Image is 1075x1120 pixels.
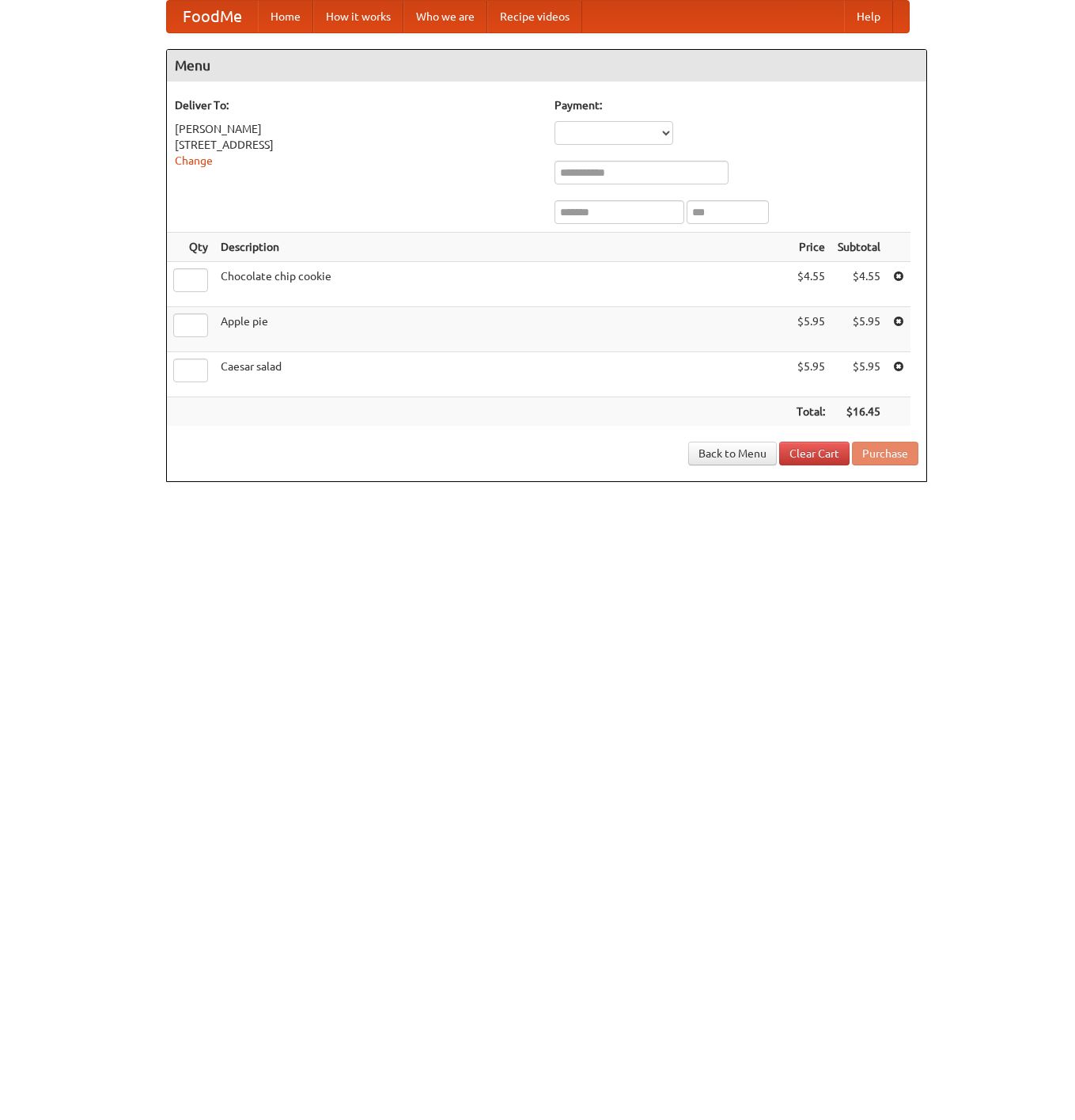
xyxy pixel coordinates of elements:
[487,1,582,32] a: Recipe videos
[779,442,850,465] a: Clear Cart
[831,262,887,307] td: $4.55
[831,307,887,352] td: $5.95
[175,97,539,113] h5: Deliver To:
[167,1,258,32] a: FoodMe
[790,233,831,262] th: Price
[175,121,539,137] div: [PERSON_NAME]
[214,307,790,352] td: Apple pie
[831,397,887,427] th: $16.45
[175,137,539,153] div: [STREET_ADDRESS]
[790,262,831,307] td: $4.55
[688,442,777,465] a: Back to Menu
[555,97,918,113] h5: Payment:
[844,1,893,32] a: Help
[167,233,214,262] th: Qty
[852,442,918,465] button: Purchase
[167,50,926,82] h4: Menu
[258,1,313,32] a: Home
[403,1,487,32] a: Who we are
[175,154,213,167] a: Change
[790,352,831,397] td: $5.95
[790,307,831,352] td: $5.95
[790,397,831,427] th: Total:
[313,1,403,32] a: How it works
[831,352,887,397] td: $5.95
[831,233,887,262] th: Subtotal
[214,233,790,262] th: Description
[214,262,790,307] td: Chocolate chip cookie
[214,352,790,397] td: Caesar salad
